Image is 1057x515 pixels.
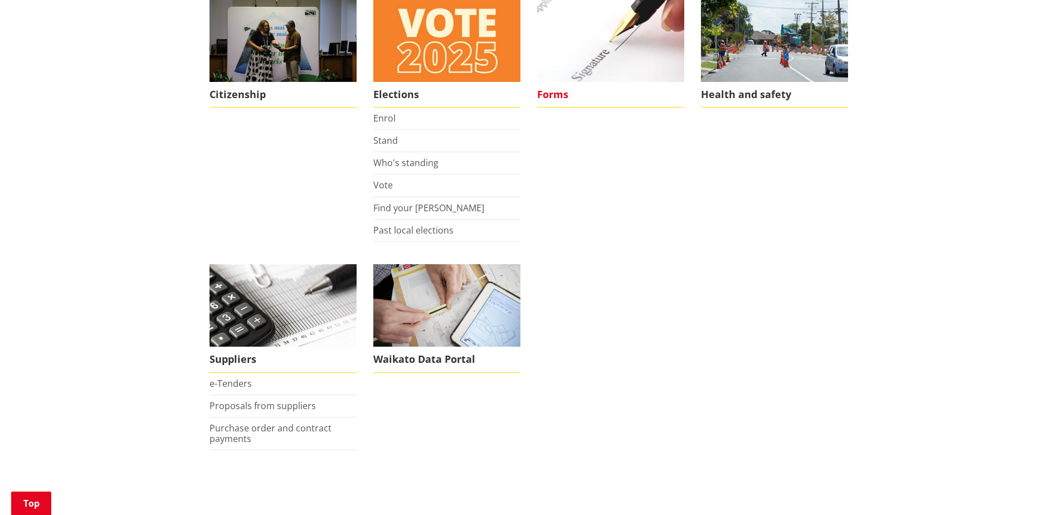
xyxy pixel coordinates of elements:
[373,202,484,214] a: Find your [PERSON_NAME]
[537,82,684,108] span: Forms
[373,157,439,169] a: Who's standing
[373,112,396,124] a: Enrol
[373,179,393,191] a: Vote
[210,264,357,373] a: Supplier information can be found here Suppliers
[210,422,332,445] a: Purchase order and contract payments
[210,400,316,412] a: Proposals from suppliers
[210,347,357,372] span: Suppliers
[210,377,252,390] a: e-Tenders
[11,492,51,515] a: Top
[210,264,357,347] img: Suppliers
[373,347,520,372] span: Waikato Data Portal
[373,224,454,236] a: Past local elections
[210,82,357,108] span: Citizenship
[373,82,520,108] span: Elections
[701,82,848,108] span: Health and safety
[1006,468,1046,508] iframe: Messenger Launcher
[373,134,398,147] a: Stand
[373,264,520,347] img: Evaluation
[373,264,520,373] a: Evaluation Waikato Data Portal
